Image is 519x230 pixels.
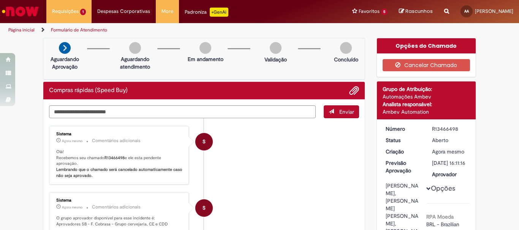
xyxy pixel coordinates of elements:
[62,139,82,143] span: Agora mesmo
[339,108,354,115] span: Enviar
[383,59,470,71] button: Cancelar Chamado
[359,8,380,15] span: Favoritos
[129,42,141,54] img: img-circle-grey.png
[92,138,141,144] small: Comentários adicionais
[324,105,359,118] button: Enviar
[383,85,470,93] div: Grupo de Atribuição:
[380,159,427,174] dt: Previsão Aprovação
[62,205,82,210] span: Agora mesmo
[432,136,467,144] div: Aberto
[340,42,352,54] img: img-circle-grey.png
[380,136,427,144] dt: Status
[8,27,35,33] a: Página inicial
[203,199,206,217] span: S
[383,100,470,108] div: Analista responsável:
[432,148,464,155] span: Agora mesmo
[51,27,107,33] a: Formulário de Atendimento
[46,55,83,70] p: Aguardando Aprovação
[56,167,184,178] b: Lembrando que o chamado será cancelado automaticamente caso não seja aprovado.
[349,86,359,95] button: Adicionar anexos
[62,205,82,210] time: 01/09/2025 09:11:25
[377,38,476,53] div: Opções do Chamado
[464,9,469,14] span: AA
[56,215,183,227] p: O grupo aprovador disponível para esse incidente é: Aprovadores SB - F. Cebrasa - Grupo cervejari...
[210,8,228,17] p: +GenAi
[49,105,316,118] textarea: Digite sua mensagem aqui...
[104,155,125,161] b: R13466498
[264,56,287,63] p: Validação
[49,87,128,94] h2: Compras rápidas (Speed Buy) Histórico de tíquete
[80,9,86,15] span: 1
[383,93,470,100] div: Automações Ambev
[59,42,71,54] img: arrow-next.png
[380,148,427,155] dt: Criação
[62,139,82,143] time: 01/09/2025 09:11:29
[334,56,358,63] p: Concluído
[188,55,223,63] p: Em andamento
[199,42,211,54] img: img-circle-grey.png
[97,8,150,15] span: Despesas Corporativas
[92,204,141,210] small: Comentários adicionais
[1,4,40,19] img: ServiceNow
[475,8,513,14] span: [PERSON_NAME]
[432,148,467,155] div: 01/09/2025 09:11:16
[161,8,173,15] span: More
[432,125,467,133] div: R13466498
[185,8,228,17] div: Padroniza
[380,125,427,133] dt: Número
[383,108,470,116] div: Ambev Automation
[432,159,467,167] div: [DATE] 16:11:16
[399,8,433,15] a: Rascunhos
[56,198,183,203] div: Sistema
[405,8,433,15] span: Rascunhos
[426,171,473,178] dt: Aprovador
[117,55,153,70] p: Aguardando atendimento
[426,213,454,220] b: RPA Moeda
[195,199,213,217] div: System
[432,148,464,155] time: 01/09/2025 09:11:16
[203,133,206,151] span: S
[52,8,79,15] span: Requisições
[56,132,183,136] div: Sistema
[195,133,213,150] div: System
[6,23,340,37] ul: Trilhas de página
[270,42,282,54] img: img-circle-grey.png
[381,9,388,15] span: 5
[56,149,183,179] p: Olá! Recebemos seu chamado e ele esta pendente aprovação.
